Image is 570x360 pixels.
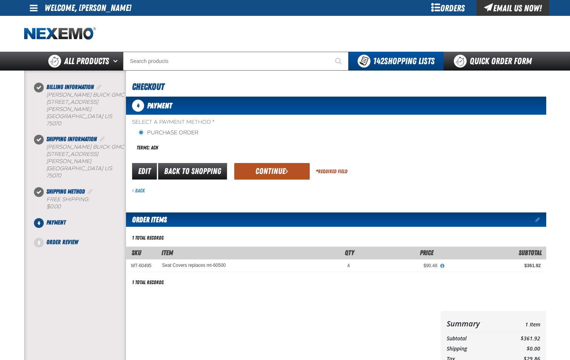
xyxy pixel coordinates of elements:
a: Edit Billing Information [95,83,103,91]
span: Shopping Lists [373,56,435,66]
li: Shipping Information. Step 2 of 5. Completed [39,135,126,187]
td: MT-60495 [126,259,157,272]
a: Back to Shopping [158,163,227,180]
span: US [104,165,112,172]
span: [PERSON_NAME] [46,106,91,112]
a: SKU [132,249,141,257]
button: You have 142 Shopping Lists. Open to view details [349,52,444,71]
span: [STREET_ADDRESS] [46,99,98,105]
button: View All Prices for Seat Covers replaces mt-60500 [437,263,447,269]
input: Search [123,52,349,71]
td: $361.92 [500,334,540,344]
a: Quick Order Form [444,52,546,71]
span: Item [161,249,173,257]
span: Select a Payment Method [132,119,336,126]
button: Open All Products pages [111,52,123,71]
div: Terms: ACH [132,140,336,156]
td: $0.00 [500,344,540,354]
a: Edit [132,163,157,180]
button: Continue [234,163,310,180]
span: Qty [345,249,354,257]
span: [GEOGRAPHIC_DATA] [46,165,103,172]
span: Checkout [132,82,164,92]
a: Back [132,188,145,194]
div: $361.92 [448,263,541,269]
span: Subtotal [519,249,542,257]
span: Payment [46,219,66,226]
th: Summary [447,317,501,330]
span: All Products [64,54,109,68]
span: 4 [132,100,144,112]
bdo: 75070 [46,120,61,127]
span: Shipping Information [46,135,97,143]
span: Payment [147,101,172,110]
a: Home [24,27,96,40]
span: [PERSON_NAME] Buick GMC [46,144,124,150]
bdo: 75070 [46,172,61,179]
span: [GEOGRAPHIC_DATA] [46,113,103,120]
li: Shipping Method. Step 3 of 5. Completed [39,187,126,218]
a: Seat Covers replaces mt-60500 [162,263,226,268]
span: [PERSON_NAME] Buick GMC [46,92,124,98]
input: Purchase Order [138,129,144,135]
li: Payment. Step 4 of 5. Not Completed [39,218,126,238]
span: Billing Information [46,83,94,91]
a: Edit Shipping Method [86,188,94,195]
span: 4 [347,263,350,268]
span: [PERSON_NAME] [46,158,91,165]
th: Subtotal [447,334,501,344]
div: 1 total records [132,279,164,286]
h2: Order Items [126,212,167,227]
strong: 142 [373,56,384,66]
button: Start Searching [330,52,349,71]
div: Free Shipping: [46,196,126,211]
span: Shipping Method [46,188,85,195]
span: 5 [34,238,44,248]
label: Purchase Order [138,129,198,137]
span: [STREET_ADDRESS] [46,151,98,157]
a: Edit Shipping Information [98,135,106,143]
span: US [104,113,112,120]
span: Order Review [46,238,78,246]
div: 1 total records [132,234,164,242]
div: $90.48 [360,263,437,269]
a: Edit items [535,217,546,222]
li: Billing Information. Step 1 of 5. Completed [39,83,126,135]
img: Nexemo logo [24,27,96,40]
span: Price [420,249,433,257]
th: Shipping [447,344,501,354]
strong: $0.00 [46,203,61,210]
span: 4 [34,218,44,228]
td: 1 Item [500,317,540,330]
div: Required Field [316,168,347,175]
li: Order Review. Step 5 of 5. Not Completed [39,238,126,247]
nav: Checkout steps. Current step is Payment. Step 4 of 5 [33,83,126,247]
